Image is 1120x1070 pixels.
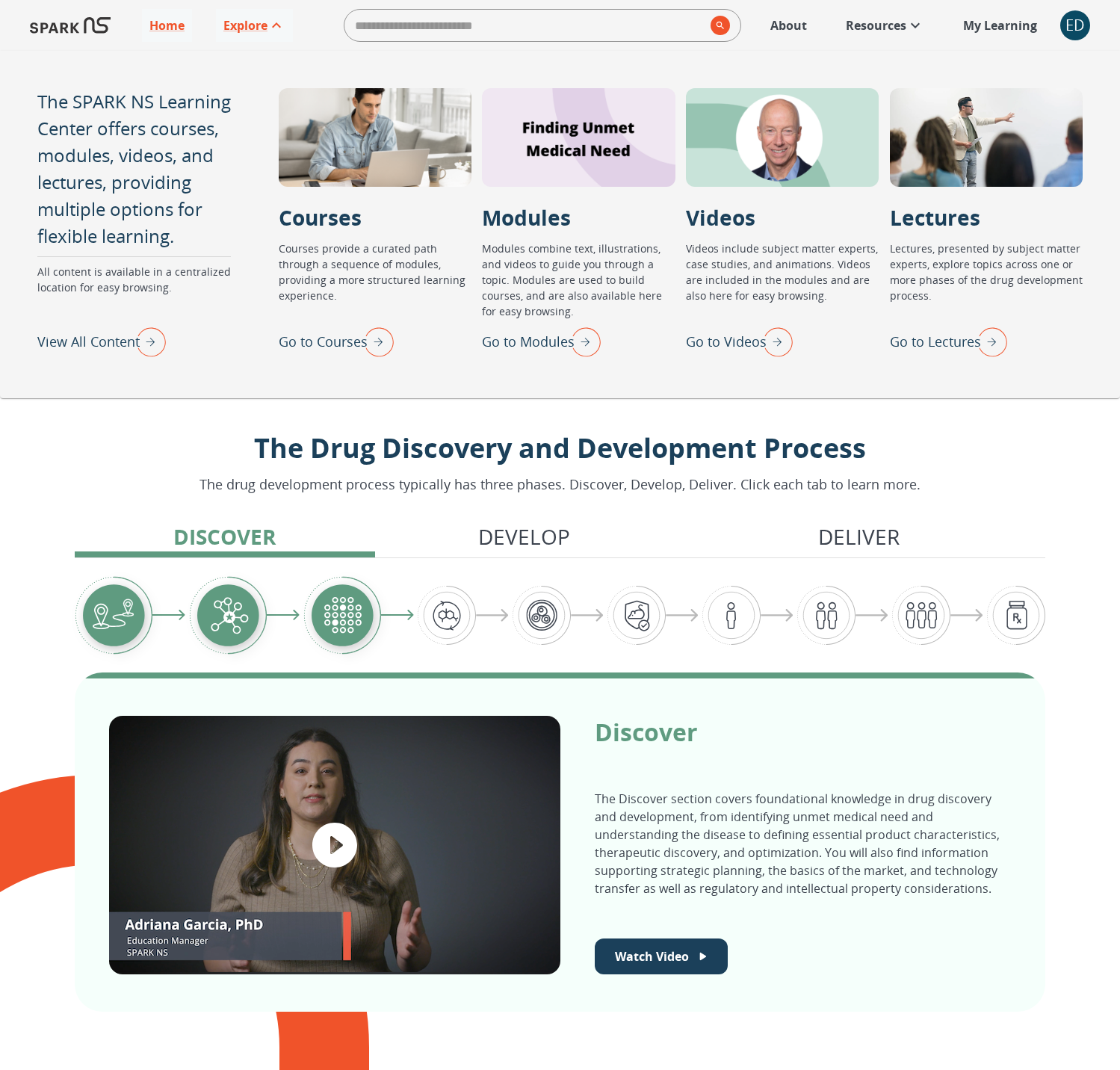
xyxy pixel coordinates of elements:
[890,322,1007,361] div: Go to Lectures
[950,609,983,622] img: arrow-right
[149,16,185,34] p: Home
[686,322,793,361] div: Go to Videos
[846,16,906,34] p: Resources
[356,322,394,361] img: right arrow
[482,88,675,187] div: Modules
[890,88,1083,187] div: Lectures
[173,521,276,552] p: Discover
[482,322,601,361] div: Go to Modules
[199,428,921,468] p: The Drug Discovery and Development Process
[223,16,267,34] p: Explore
[956,9,1045,42] a: My Learning
[37,264,241,322] p: All content is available in a centralized location for easy browsing.
[615,947,689,965] p: Watch Video
[595,938,728,974] button: Watch Welcome Video
[482,202,571,233] p: Modules
[1060,10,1090,40] button: account of current user
[478,521,570,552] p: Develop
[279,202,362,233] p: Courses
[37,322,166,361] div: View All Content
[890,332,981,352] p: Go to Lectures
[595,716,1012,748] p: Discover
[279,332,368,352] p: Go to Courses
[890,202,980,233] p: Lectures
[267,610,300,622] img: arrow-right
[970,322,1007,361] img: right arrow
[705,10,730,41] button: search
[37,332,140,352] p: View All Content
[770,16,807,34] p: About
[890,241,1083,322] p: Lectures, presented by subject matter experts, explore topics across one or more phases of the dr...
[838,9,932,42] a: Resources
[1060,10,1090,40] div: ED
[129,322,166,361] img: right arrow
[818,521,900,552] p: Deliver
[75,576,1045,655] div: Graphic showing the progression through the Discover, Develop, and Deliver pipeline, highlighting...
[279,88,471,187] div: Courses
[686,202,755,233] p: Videos
[686,241,879,322] p: Videos include subject matter experts, case studies, and animations. Videos are included in the m...
[482,241,675,322] p: Modules combine text, illustrations, and videos to guide you through a topic. Modules are used to...
[109,716,560,974] div: Logo of SPARK NS, featuring the words "Discover: Drug Discovery and Early Planning"
[302,812,368,878] button: play video
[476,609,509,622] img: arrow-right
[216,9,293,42] a: Explore
[279,322,394,361] div: Go to Courses
[571,609,604,622] img: arrow-right
[686,332,767,352] p: Go to Videos
[666,609,699,622] img: arrow-right
[686,88,879,187] div: Videos
[963,16,1037,34] p: My Learning
[37,88,241,250] p: The SPARK NS Learning Center offers courses, modules, videos, and lectures, providing multiple op...
[761,609,793,622] img: arrow-right
[152,610,185,622] img: arrow-right
[595,790,1012,897] p: The Discover section covers foundational knowledge in drug discovery and development, from identi...
[856,609,888,622] img: arrow-right
[482,332,575,352] p: Go to Modules
[763,9,814,42] a: About
[30,7,111,43] img: Logo of SPARK at Stanford
[142,9,192,42] a: Home
[755,322,793,361] img: right arrow
[199,474,921,495] p: The drug development process typically has three phases. Discover, Develop, Deliver. Click each t...
[279,241,471,322] p: Courses provide a curated path through a sequence of modules, providing a more structured learnin...
[563,322,601,361] img: right arrow
[381,610,414,622] img: arrow-right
